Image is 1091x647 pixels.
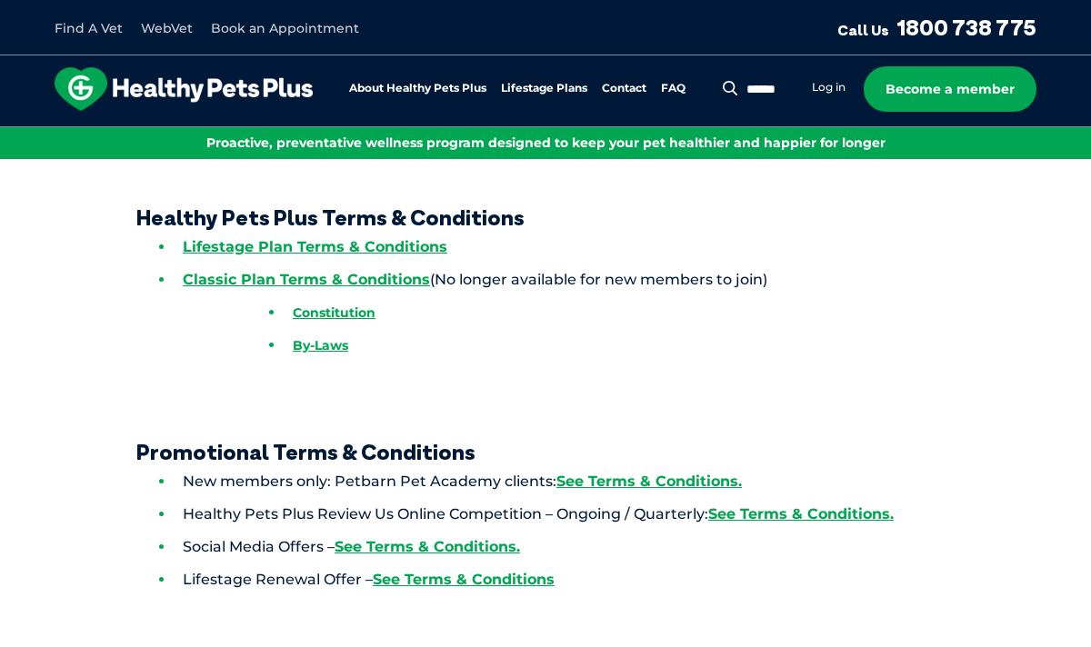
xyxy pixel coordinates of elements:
[141,20,193,36] a: WebVet
[55,67,313,111] img: hpp-logo
[556,473,742,490] a: See Terms & Conditions.
[373,571,555,588] a: See Terms & Conditions
[837,21,889,39] span: Call Us
[183,271,430,288] a: Classic Plan Terms & Conditions
[159,531,1018,563] li: Social Media Offers –
[719,79,742,97] button: Search
[73,204,1018,231] h1: Healthy Pets Plus Terms & Conditions
[159,465,1018,498] li: New members only: Petbarn Pet Academy clients:
[602,83,646,95] a: Contact
[159,264,1018,362] li: (No longer available for new members to join)
[501,83,587,95] a: Lifestage Plans
[708,505,894,523] a: See Terms & Conditions.
[159,498,1018,531] li: Healthy Pets Plus Review Us Online Competition – Ongoing / Quarterly:
[55,20,123,36] a: Find A Vet
[335,538,520,555] a: See Terms & Conditions.
[73,439,1018,465] h1: Promotional Terms & Conditions
[661,83,686,95] a: FAQ
[864,66,1036,112] a: Become a member
[837,14,1036,41] a: Call Us1800 738 775
[211,20,359,36] a: Book an Appointment
[349,83,486,95] a: About Healthy Pets Plus
[159,563,1018,596] li: Lifestage Renewal Offer –
[812,80,846,95] a: Log in
[293,337,348,353] a: By-Laws
[293,304,375,321] a: Constitution
[206,134,886,151] span: Proactive, preventative wellness program designed to keep your pet healthier and happier for longer
[183,238,447,255] a: Lifestage Plan Terms & Conditions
